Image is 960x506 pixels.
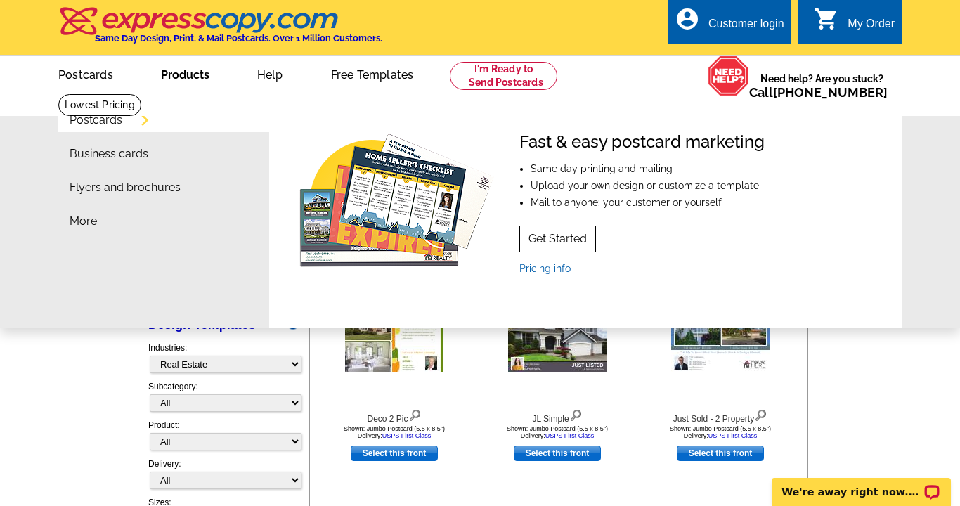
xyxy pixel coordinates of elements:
li: Same day printing and mailing [531,164,765,174]
div: Industries: [148,335,300,380]
span: Need help? Are you stuck? [749,72,895,100]
a: Products [138,57,232,90]
div: Shown: Jumbo Postcard (5.5 x 8.5") Delivery: [643,425,798,439]
a: Get Started [519,226,596,252]
a: Postcards [36,57,136,90]
a: use this design [677,446,764,461]
div: Delivery: [148,458,300,496]
iframe: LiveChat chat widget [763,462,960,506]
div: JL Simple [480,406,635,425]
h4: Fast & easy postcard marketing [519,132,765,153]
div: Just Sold - 2 Property [643,406,798,425]
a: use this design [514,446,601,461]
a: Pricing info [519,263,571,274]
a: USPS First Class [545,432,595,439]
img: view design details [569,406,583,422]
a: More [70,216,97,227]
div: Product: [148,419,300,458]
a: account_circle Customer login [675,15,784,33]
a: Free Templates [309,57,436,90]
img: view design details [408,406,422,422]
div: Shown: Jumbo Postcard (5.5 x 8.5") Delivery: [317,425,472,439]
a: USPS First Class [708,432,758,439]
a: Flyers and brochures [70,182,181,193]
img: JL Simple [508,309,607,372]
div: My Order [848,18,895,37]
a: Help [235,57,306,90]
img: help [708,56,749,96]
div: Deco 2 Pic [317,406,472,425]
i: shopping_cart [814,6,839,32]
img: view design details [754,406,767,422]
i: account_circle [675,6,700,32]
a: Business cards [70,148,148,160]
a: Design Templates [148,318,256,332]
h4: Same Day Design, Print, & Mail Postcards. Over 1 Million Customers. [95,33,382,44]
div: Subcategory: [148,380,300,419]
li: Upload your own design or customize a template [531,181,765,190]
img: Deco 2 Pic [345,309,443,372]
a: use this design [351,446,438,461]
a: shopping_cart My Order [814,15,895,33]
li: Mail to anyone: your customer or yourself [531,197,765,207]
a: Same Day Design, Print, & Mail Postcards. Over 1 Million Customers. [58,17,382,44]
a: [PHONE_NUMBER] [773,85,888,100]
span: Call [749,85,888,100]
a: Postcards [70,115,122,126]
img: Just Sold - 2 Property [671,309,770,372]
a: USPS First Class [382,432,432,439]
img: Fast & easy postcard marketing [294,132,497,273]
div: Shown: Jumbo Postcard (5.5 x 8.5") Delivery: [480,425,635,439]
div: Customer login [708,18,784,37]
